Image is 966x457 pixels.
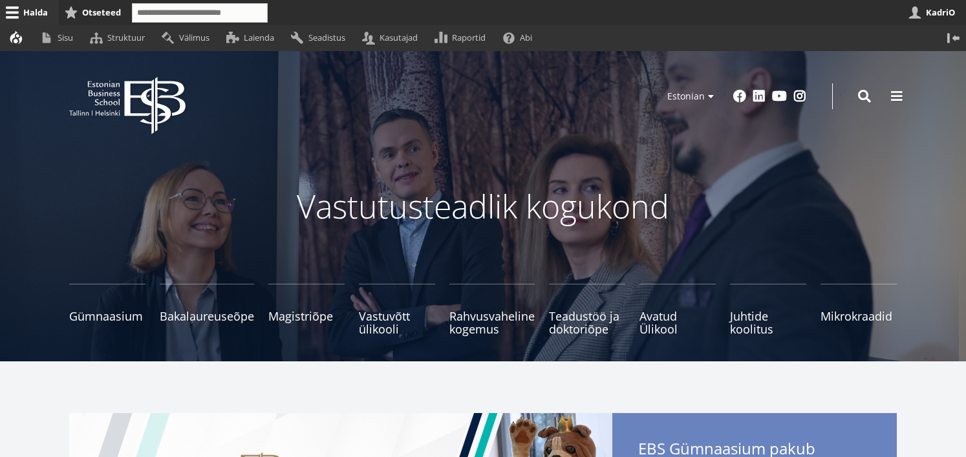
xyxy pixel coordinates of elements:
button: Vertikaalasend [941,25,966,50]
a: Mikrokraadid [821,284,897,335]
span: Rahvusvaheline kogemus [449,310,535,335]
a: Rahvusvaheline kogemus [449,284,535,335]
a: Facebook [733,90,746,103]
a: Teadustöö ja doktoriõpe [549,284,625,335]
span: Teadustöö ja doktoriõpe [549,310,625,335]
a: Gümnaasium [69,284,145,335]
span: Avatud Ülikool [639,310,716,335]
a: Raportid [429,25,497,50]
a: Sisu [34,25,84,50]
p: Vastutusteadlik kogukond [140,187,826,226]
span: Bakalaureuseõpe [160,310,254,323]
a: Seadistus [285,25,356,50]
span: Vastuvõtt ülikooli [359,310,435,335]
a: Abi [497,25,544,50]
a: Kasutajad [356,25,429,50]
span: Gümnaasium [69,310,145,323]
a: Välimus [156,25,220,50]
span: Juhtide koolitus [730,310,806,335]
a: Juhtide koolitus [730,284,806,335]
a: Youtube [772,90,787,103]
a: Bakalaureuseõpe [160,284,254,335]
a: Magistriõpe [268,284,345,335]
span: Magistriõpe [268,310,345,323]
a: Laienda [220,25,285,50]
a: Linkedin [753,90,766,103]
a: Avatud Ülikool [639,284,716,335]
a: Struktuur [84,25,156,50]
span: Mikrokraadid [821,310,897,323]
a: Instagram [793,90,806,103]
a: Vastuvõtt ülikooli [359,284,435,335]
